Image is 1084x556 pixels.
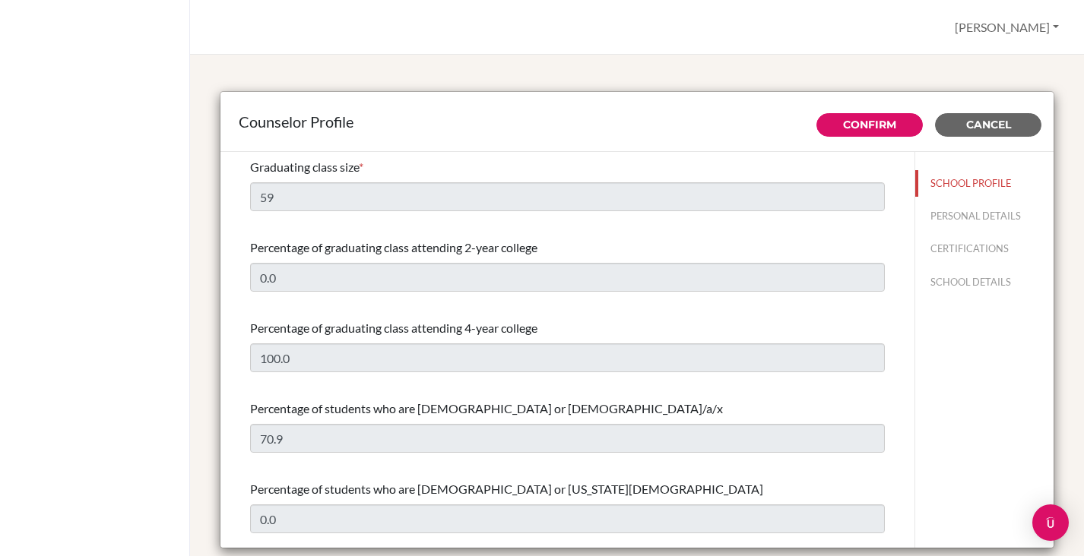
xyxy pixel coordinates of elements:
[915,269,1054,295] button: SCHOOL DETAILS
[915,203,1054,229] button: PERSONAL DETAILS
[948,13,1066,42] button: [PERSON_NAME]
[250,240,537,254] span: Percentage of graduating class attending 2-year college
[915,235,1054,262] button: CERTIFICATIONS
[250,401,723,415] span: Percentage of students who are [DEMOGRAPHIC_DATA] or [DEMOGRAPHIC_DATA]/a/x
[1032,504,1069,541] div: Open Intercom Messenger
[239,110,1035,133] div: Counselor Profile
[915,170,1054,197] button: SCHOOL PROFILE
[250,321,537,335] span: Percentage of graduating class attending 4-year college
[250,482,763,496] span: Percentage of students who are [DEMOGRAPHIC_DATA] or [US_STATE][DEMOGRAPHIC_DATA]
[250,160,359,174] span: Graduating class size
